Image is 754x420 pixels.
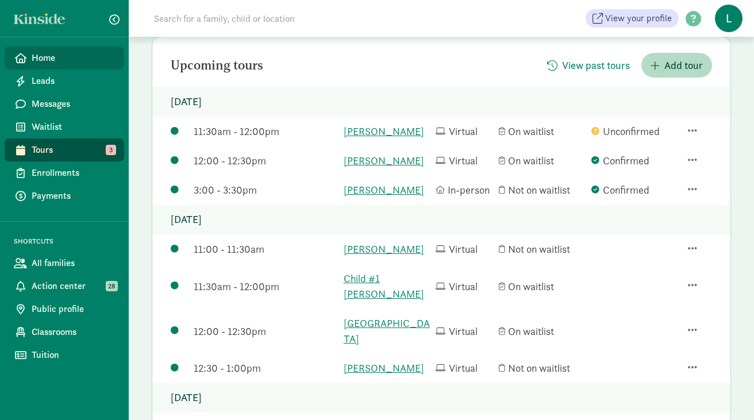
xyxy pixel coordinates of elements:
span: Enrollments [32,166,115,180]
a: [GEOGRAPHIC_DATA] [344,315,430,346]
div: 12:00 - 12:30pm [194,323,338,339]
span: Classrooms [32,325,115,339]
span: Action center [32,279,115,293]
span: L [715,5,743,32]
div: On waitlist [499,124,585,139]
span: Messages [32,97,115,111]
a: Enrollments [5,161,124,184]
div: 11:30am - 12:00pm [194,124,338,139]
div: 3:00 - 3:30pm [194,182,338,198]
a: Child #1 [PERSON_NAME] [344,271,430,302]
a: Public profile [5,298,124,321]
div: Not on waitlist [499,241,585,257]
a: [PERSON_NAME] [344,124,430,139]
a: Home [5,47,124,70]
p: [DATE] [152,87,730,117]
a: View past tours [538,59,639,72]
a: Tuition [5,344,124,367]
span: Leads [32,74,115,88]
h2: Upcoming tours [171,59,263,72]
span: 3 [106,145,116,155]
a: Waitlist [5,115,124,138]
a: Leads [5,70,124,93]
a: [PERSON_NAME] [344,360,430,376]
span: Public profile [32,302,115,316]
a: [PERSON_NAME] [344,241,430,257]
span: Tours [32,143,115,157]
div: 11:00 - 11:30am [194,241,338,257]
span: Tuition [32,348,115,362]
a: Payments [5,184,124,207]
span: All families [32,256,115,270]
div: 12:30 - 1:00pm [194,360,338,376]
button: View past tours [538,53,639,78]
div: 11:30am - 12:00pm [194,279,338,294]
span: Home [32,51,115,65]
p: [DATE] [152,383,730,413]
a: View your profile [586,9,679,28]
div: Virtual [436,323,493,339]
a: Tours 3 [5,138,124,161]
div: Not on waitlist [499,360,585,376]
span: Add tour [664,57,703,73]
div: Not on waitlist [499,182,585,198]
div: In-person [436,182,493,198]
span: 28 [106,281,118,291]
span: View past tours [562,57,630,73]
div: Confirmed [591,153,678,168]
div: Virtual [436,241,493,257]
span: Waitlist [32,120,115,134]
div: Virtual [436,153,493,168]
a: [PERSON_NAME] [344,182,430,198]
input: Search for a family, child or location [147,7,470,30]
div: On waitlist [499,153,585,168]
p: [DATE] [152,205,730,234]
div: Virtual [436,360,493,376]
a: [PERSON_NAME] [344,153,430,168]
div: On waitlist [499,279,585,294]
div: Unconfirmed [591,124,678,139]
div: On waitlist [499,323,585,339]
div: Virtual [436,124,493,139]
a: Classrooms [5,321,124,344]
div: Virtual [436,279,493,294]
span: View your profile [605,11,672,25]
a: Messages [5,93,124,115]
span: Payments [32,189,115,203]
div: Confirmed [591,182,678,198]
a: Action center 28 [5,275,124,298]
a: All families [5,252,124,275]
div: 12:00 - 12:30pm [194,153,338,168]
iframe: Chat Widget [697,365,754,420]
button: Add tour [641,53,712,78]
